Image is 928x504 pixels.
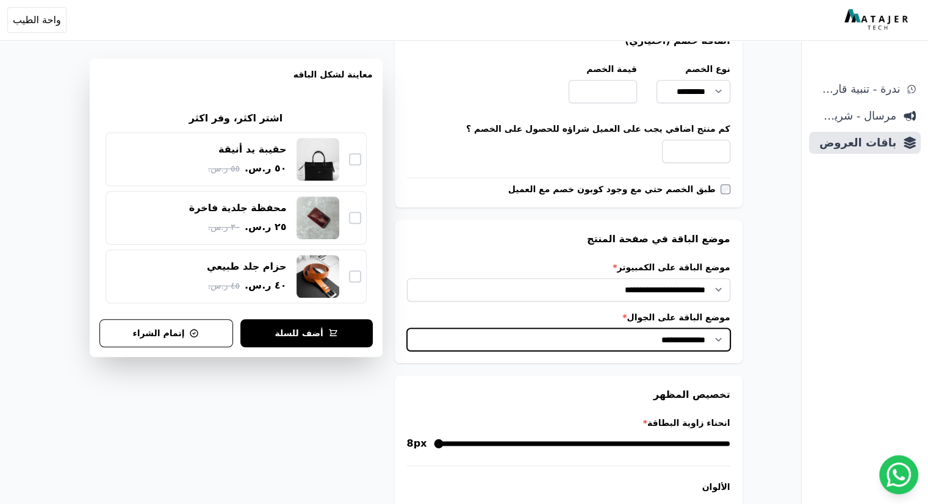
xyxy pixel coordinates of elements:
span: ٢٥ ر.س. [245,220,287,234]
label: نوع الخصم [656,63,730,75]
div: حزام جلد طبيعي [207,260,287,273]
div: حقيبة يد أنيقة [218,143,286,156]
button: واحة الطيب [7,7,67,33]
h3: اضافة خصم (اختياري) [407,34,730,48]
div: محفظة جلدية فاخرة [189,201,287,215]
span: 8px [407,436,427,451]
label: موضع الباقة على الجوال [407,311,730,323]
h3: موضع الباقة في صفحة المنتج [407,232,730,247]
span: ٣٠ ر.س. [208,221,240,234]
img: حقيبة يد أنيقة [297,138,339,181]
h3: تخصيص المظهر [407,387,730,402]
label: كم منتج اضافي يجب على العميل شراؤه للحصول على الخصم ؟ [407,123,730,135]
label: قيمة الخصم [569,63,637,75]
button: إتمام الشراء [99,319,233,347]
label: طبق الخصم حتي مع وجود كوبون خصم مع العميل [508,183,721,195]
span: ندرة - تنبية قارب علي النفاذ [814,81,900,98]
img: محفظة جلدية فاخرة [297,196,339,239]
button: أضف للسلة [240,319,373,347]
h3: معاينة لشكل الباقه [99,68,373,95]
span: ٥٠ ر.س. [245,161,287,176]
span: مرسال - شريط دعاية [814,107,896,124]
span: ٥٥ ر.س. [208,162,240,175]
span: واحة الطيب [13,13,61,27]
label: انحناء زاوية البطاقة [407,417,730,429]
span: باقات العروض [814,134,896,151]
img: حزام جلد طبيعي [297,255,339,298]
h4: الألوان [407,481,730,493]
span: ٤٥ ر.س. [208,279,240,292]
h2: اشتر اكثر، وفر اكثر [189,111,282,126]
span: ٤٠ ر.س. [245,278,287,293]
img: MatajerTech Logo [844,9,911,31]
label: موضع الباقة على الكمبيوتر [407,261,730,273]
